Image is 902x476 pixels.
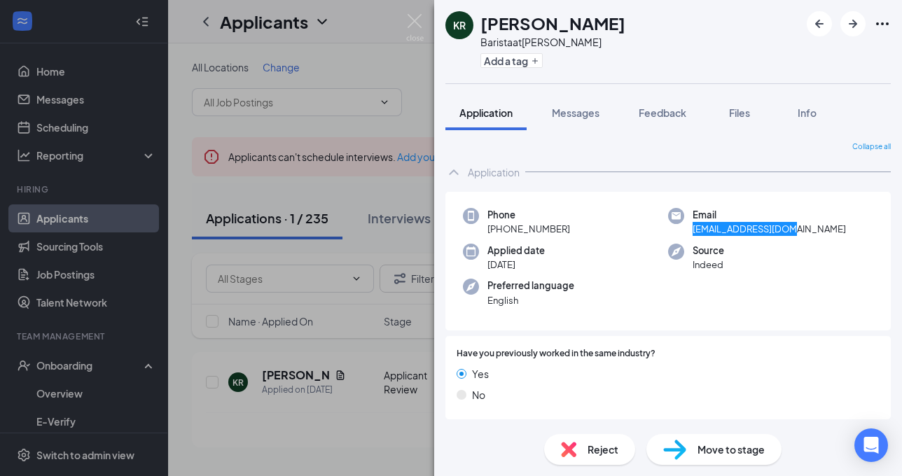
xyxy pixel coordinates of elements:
[698,442,765,457] span: Move to stage
[487,222,570,236] span: [PHONE_NUMBER]
[459,106,513,119] span: Application
[639,106,686,119] span: Feedback
[693,208,846,222] span: Email
[487,244,545,258] span: Applied date
[693,244,724,258] span: Source
[588,442,618,457] span: Reject
[453,18,466,32] div: KR
[487,293,574,307] span: English
[472,387,485,402] span: No
[798,106,817,119] span: Info
[852,141,891,153] span: Collapse all
[487,208,570,222] span: Phone
[845,15,861,32] svg: ArrowRight
[693,258,724,272] span: Indeed
[807,11,832,36] button: ArrowLeftNew
[874,15,891,32] svg: Ellipses
[480,35,625,49] div: Barista at [PERSON_NAME]
[468,165,520,179] div: Application
[811,15,828,32] svg: ArrowLeftNew
[487,279,574,293] span: Preferred language
[531,57,539,65] svg: Plus
[445,164,462,181] svg: ChevronUp
[487,258,545,272] span: [DATE]
[480,11,625,35] h1: [PERSON_NAME]
[729,106,750,119] span: Files
[854,428,888,462] div: Open Intercom Messenger
[480,53,543,68] button: PlusAdd a tag
[840,11,866,36] button: ArrowRight
[457,347,655,360] span: Have you previously worked in the same industry?
[693,222,846,236] span: [EMAIL_ADDRESS][DOMAIN_NAME]
[472,366,489,381] span: Yes
[552,106,599,119] span: Messages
